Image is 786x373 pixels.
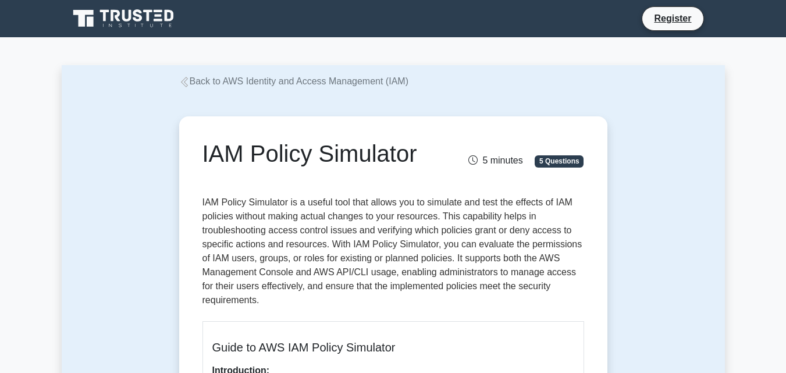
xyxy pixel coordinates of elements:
span: 5 minutes [468,155,522,165]
a: Back to AWS Identity and Access Management (IAM) [179,76,408,86]
h5: Guide to AWS IAM Policy Simulator [212,340,574,354]
span: 5 Questions [535,155,584,167]
a: Register [647,11,698,26]
h1: IAM Policy Simulator [202,140,452,168]
p: IAM Policy Simulator is a useful tool that allows you to simulate and test the effects of IAM pol... [202,196,584,312]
